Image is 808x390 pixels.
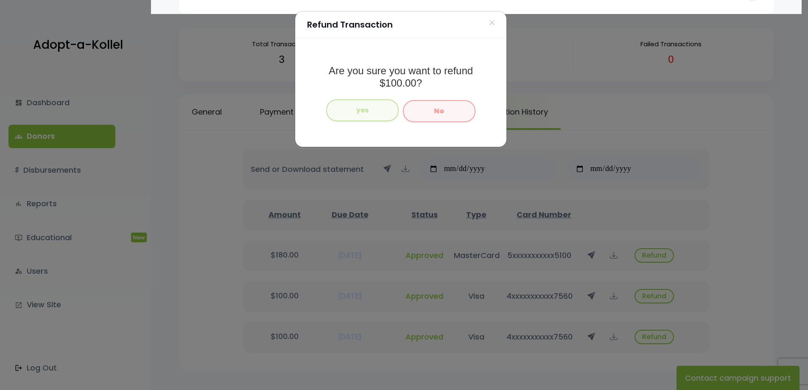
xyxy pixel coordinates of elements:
[434,106,444,116] b: No
[324,65,478,90] h1: Are you sure you want to refund $100.00?
[403,100,475,122] button: No
[307,18,474,31] p: Refund Transaction
[478,11,506,35] button: ×
[356,105,369,115] b: yes
[326,99,399,121] button: yes
[489,14,495,32] span: ×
